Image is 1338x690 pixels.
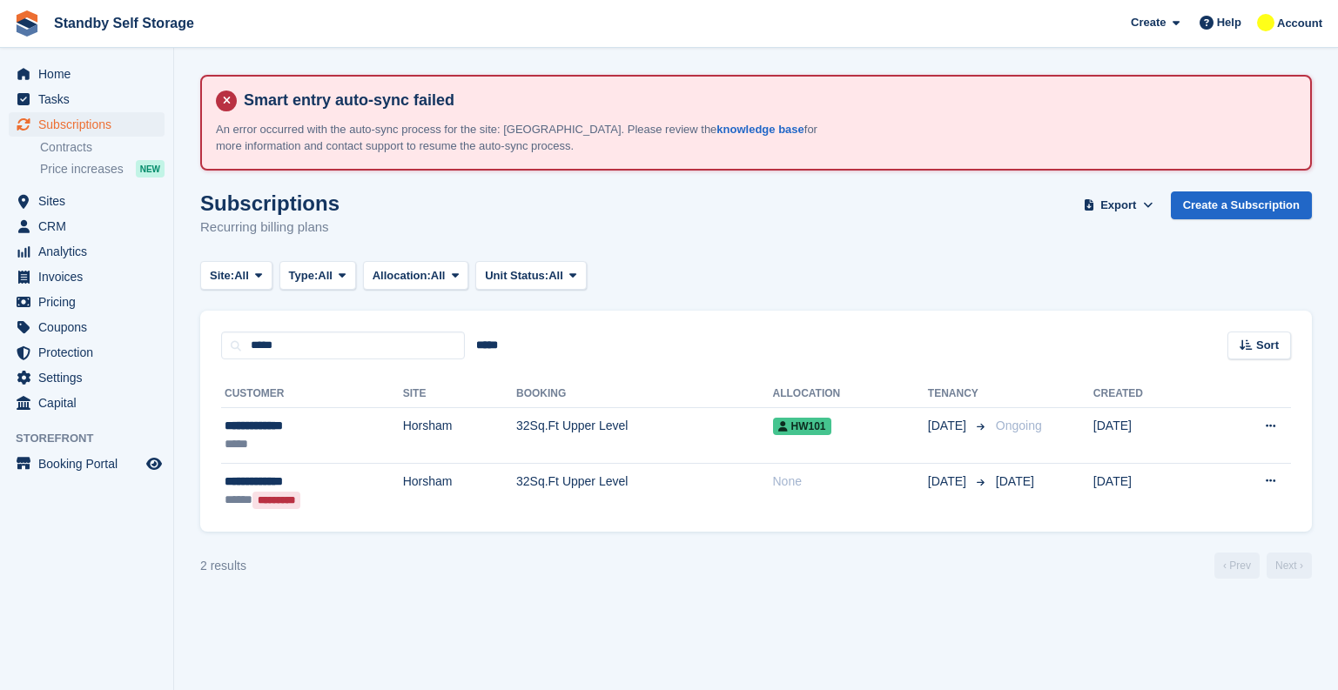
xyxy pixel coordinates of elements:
[516,380,773,408] th: Booking
[9,315,165,339] a: menu
[9,62,165,86] a: menu
[548,267,563,285] span: All
[1131,14,1166,31] span: Create
[403,408,516,464] td: Horsham
[200,261,272,290] button: Site: All
[996,474,1034,488] span: [DATE]
[475,261,586,290] button: Unit Status: All
[234,267,249,285] span: All
[773,418,831,435] span: HW101
[40,161,124,178] span: Price increases
[1211,553,1315,579] nav: Page
[1093,380,1207,408] th: Created
[516,408,773,464] td: 32Sq.Ft Upper Level
[40,159,165,178] a: Price increases NEW
[9,189,165,213] a: menu
[216,121,825,155] p: An error occurred with the auto-sync process for the site: [GEOGRAPHIC_DATA]. Please review the f...
[210,267,234,285] span: Site:
[363,261,469,290] button: Allocation: All
[9,265,165,289] a: menu
[136,160,165,178] div: NEW
[773,380,928,408] th: Allocation
[1267,553,1312,579] a: Next
[1257,14,1274,31] img: Glenn Fisher
[38,340,143,365] span: Protection
[1171,191,1312,220] a: Create a Subscription
[144,453,165,474] a: Preview store
[9,87,165,111] a: menu
[221,380,403,408] th: Customer
[9,391,165,415] a: menu
[9,214,165,238] a: menu
[38,290,143,314] span: Pricing
[9,112,165,137] a: menu
[279,261,356,290] button: Type: All
[928,417,970,435] span: [DATE]
[200,557,246,575] div: 2 results
[928,380,989,408] th: Tenancy
[38,391,143,415] span: Capital
[47,9,201,37] a: Standby Self Storage
[9,365,165,390] a: menu
[431,267,446,285] span: All
[1080,191,1157,220] button: Export
[9,452,165,476] a: menu
[1214,553,1260,579] a: Previous
[38,239,143,264] span: Analytics
[928,472,970,491] span: [DATE]
[289,267,319,285] span: Type:
[9,290,165,314] a: menu
[237,90,1296,111] h4: Smart entry auto-sync failed
[38,214,143,238] span: CRM
[318,267,333,285] span: All
[38,87,143,111] span: Tasks
[1277,15,1322,32] span: Account
[38,315,143,339] span: Coupons
[1093,408,1207,464] td: [DATE]
[403,463,516,518] td: Horsham
[373,267,431,285] span: Allocation:
[9,340,165,365] a: menu
[403,380,516,408] th: Site
[38,265,143,289] span: Invoices
[38,365,143,390] span: Settings
[1100,197,1136,214] span: Export
[773,472,928,491] div: None
[200,218,340,238] p: Recurring billing plans
[38,452,143,476] span: Booking Portal
[9,239,165,264] a: menu
[38,112,143,137] span: Subscriptions
[516,463,773,518] td: 32Sq.Ft Upper Level
[1256,337,1279,354] span: Sort
[485,267,548,285] span: Unit Status:
[200,191,340,215] h1: Subscriptions
[38,189,143,213] span: Sites
[716,123,803,136] a: knowledge base
[40,139,165,156] a: Contracts
[14,10,40,37] img: stora-icon-8386f47178a22dfd0bd8f6a31ec36ba5ce8667c1dd55bd0f319d3a0aa187defe.svg
[16,430,173,447] span: Storefront
[1093,463,1207,518] td: [DATE]
[996,419,1042,432] span: Ongoing
[38,62,143,86] span: Home
[1217,14,1241,31] span: Help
